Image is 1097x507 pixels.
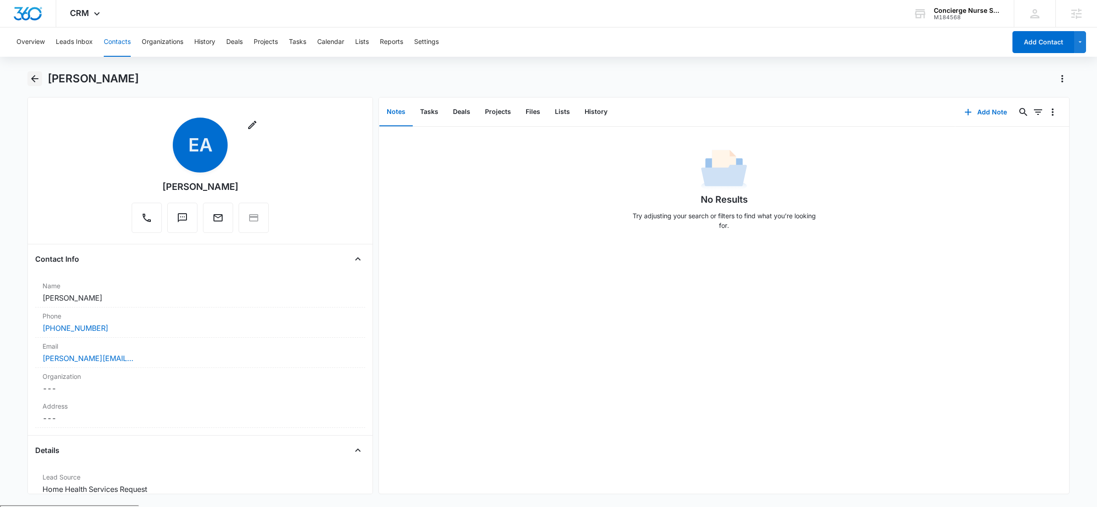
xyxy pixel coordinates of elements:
a: Email [203,217,233,225]
button: Contacts [104,27,131,57]
button: Back [27,71,42,86]
img: website_grey.svg [15,24,22,31]
div: v 4.0.24 [26,15,45,22]
div: Domain: [DOMAIN_NAME] [24,24,101,31]
div: [PERSON_NAME] [162,180,239,194]
dd: --- [43,383,358,394]
div: account name [934,7,1001,14]
button: Actions [1055,71,1070,86]
h1: [PERSON_NAME] [48,72,139,86]
button: Tasks [413,98,446,126]
button: Add Note [955,101,1016,123]
button: Filters [1031,105,1045,119]
button: Overflow Menu [1045,105,1060,119]
a: [PHONE_NUMBER] [43,323,108,334]
button: Lists [355,27,369,57]
dd: [PERSON_NAME] [43,292,358,303]
img: No Data [701,147,747,193]
button: Lists [548,98,577,126]
label: Phone [43,311,358,321]
button: Projects [478,98,518,126]
img: logo_orange.svg [15,15,22,22]
h1: No Results [701,193,748,206]
button: Search... [1016,105,1031,119]
dd: Home Health Services Request [43,484,358,495]
button: Calendar [317,27,344,57]
button: Text [167,203,197,233]
button: Reports [380,27,403,57]
label: Address [43,401,358,411]
button: History [194,27,215,57]
button: Deals [446,98,478,126]
div: Lead SourceHome Health Services Request [35,469,365,499]
h4: Details [35,445,59,456]
button: Overview [16,27,45,57]
button: Leads Inbox [56,27,93,57]
button: Files [518,98,548,126]
button: Call [132,203,162,233]
img: tab_keywords_by_traffic_grey.svg [91,53,98,60]
div: Address--- [35,398,365,428]
label: Organization [43,372,358,381]
label: Name [43,281,358,291]
div: Phone[PHONE_NUMBER] [35,307,365,338]
button: Close [351,252,365,266]
button: History [577,98,615,126]
button: Settings [414,27,439,57]
div: account id [934,14,1001,21]
a: [PERSON_NAME][EMAIL_ADDRESS][DOMAIN_NAME] [43,353,134,364]
button: Organizations [142,27,183,57]
div: Domain Overview [35,54,82,60]
button: Close [351,443,365,458]
span: EA [173,118,228,173]
h4: Contact Info [35,253,79,264]
button: Projects [254,27,278,57]
img: tab_domain_overview_orange.svg [25,53,32,60]
div: Keywords by Traffic [101,54,154,60]
button: Tasks [289,27,306,57]
a: Call [132,217,162,225]
a: Text [167,217,197,225]
label: Lead Source [43,472,358,482]
p: Try adjusting your search or filters to find what you’re looking for. [628,211,820,230]
div: Organization--- [35,368,365,398]
button: Notes [379,98,413,126]
button: Email [203,203,233,233]
button: Add Contact [1012,31,1074,53]
button: Deals [226,27,243,57]
label: Email [43,341,358,351]
div: Email[PERSON_NAME][EMAIL_ADDRESS][DOMAIN_NAME] [35,338,365,368]
div: Name[PERSON_NAME] [35,277,365,307]
dd: --- [43,413,358,424]
span: CRM [70,8,89,18]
